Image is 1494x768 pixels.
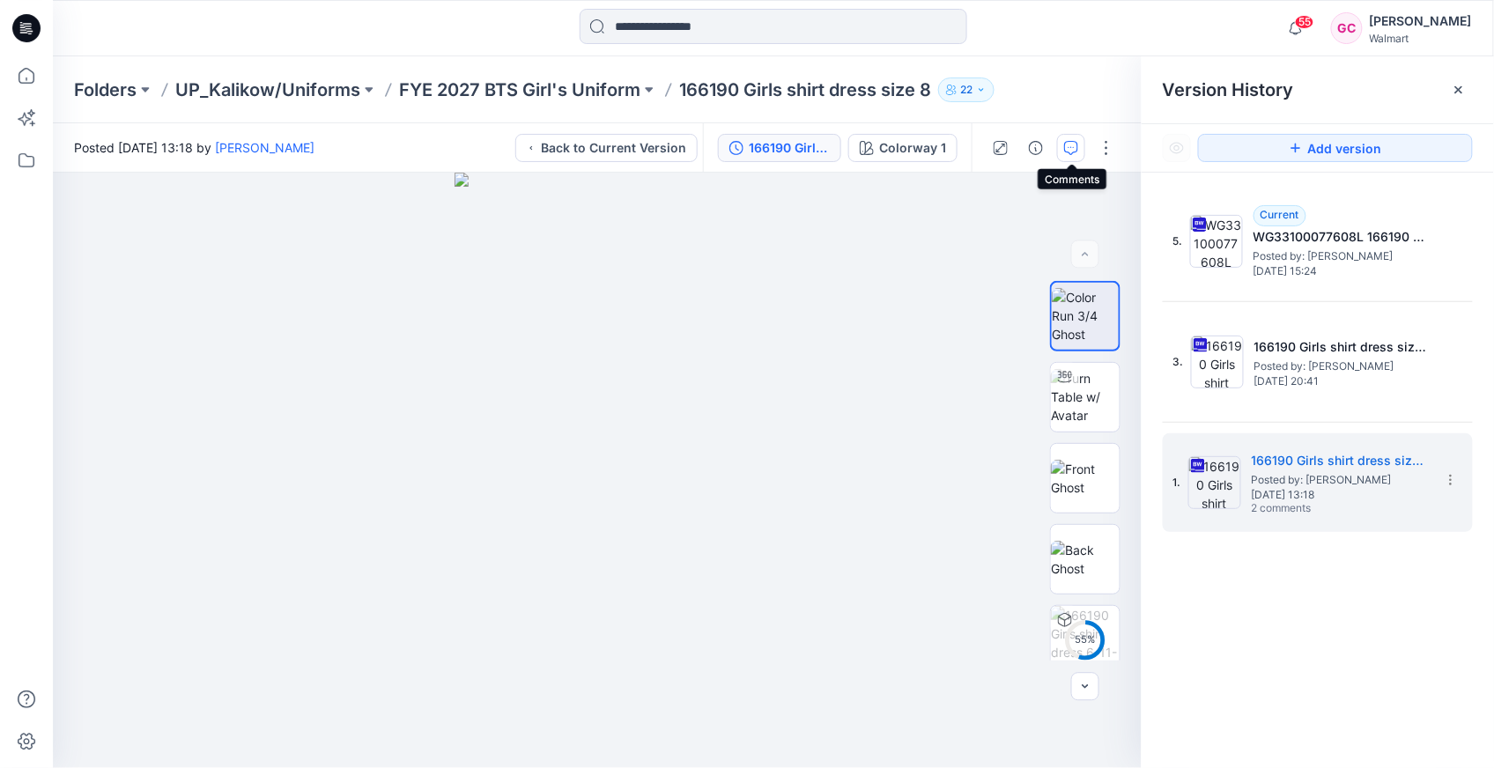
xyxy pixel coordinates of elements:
a: FYE 2027 BTS Girl's Uniform [399,78,640,102]
a: [PERSON_NAME] [215,140,314,155]
a: UP_Kalikow/Uniforms [175,78,360,102]
span: [DATE] 15:24 [1254,265,1430,277]
span: Version History [1163,79,1294,100]
span: 5. [1173,233,1183,249]
p: 166190 Girls shirt dress size 8 [679,78,931,102]
span: Posted by: Gina Cowan [1252,471,1428,489]
span: 2 comments [1252,502,1375,516]
div: Walmart [1370,32,1472,45]
img: Front Ghost [1051,460,1120,497]
button: Show Hidden Versions [1163,134,1191,162]
img: WG33100077608L 166190 Girls shirt Dress size 8 prev 3D [1190,215,1243,268]
span: [DATE] 20:41 [1254,375,1431,388]
img: 166190 Girls shirt dress 6-11-25 Colorway 1 [1051,606,1120,675]
img: Turn Table w/ Avatar [1051,369,1120,425]
div: 55 % [1064,632,1106,647]
span: 55 [1295,15,1314,29]
div: Colorway 1 [879,138,946,158]
button: 166190 Girls shirt dress size 8 [718,134,841,162]
div: [PERSON_NAME] [1370,11,1472,32]
span: 3. [1173,354,1184,370]
div: GC [1331,12,1363,44]
span: Posted by: Gina Cowan [1254,358,1431,375]
span: Posted [DATE] 13:18 by [74,138,314,157]
button: Details [1022,134,1050,162]
h5: 166190 Girls shirt dress size 8-COLORWAYS [1254,336,1431,358]
p: 22 [960,80,973,100]
button: Colorway 1 [848,134,958,162]
button: 22 [938,78,995,102]
img: Color Run 3/4 Ghost [1052,288,1119,343]
span: 1. [1173,475,1181,491]
span: Current [1261,208,1299,221]
img: 166190 Girls shirt dress size 8 [1188,456,1241,509]
span: [DATE] 13:18 [1252,489,1428,501]
img: 166190 Girls shirt dress size 8-COLORWAYS [1191,336,1244,388]
span: Posted by: Gina Cowan [1254,247,1430,265]
button: Close [1452,83,1466,97]
img: Back Ghost [1051,541,1120,578]
h5: 166190 Girls shirt dress size 8 [1252,450,1428,471]
div: 166190 Girls shirt dress size 8 [749,138,830,158]
h5: WG33100077608L 166190 Girls shirt Dress size 8 prev 3D [1254,226,1430,247]
button: Back to Current Version [515,134,698,162]
button: Add version [1198,134,1473,162]
img: eyJhbGciOiJIUzI1NiIsImtpZCI6IjAiLCJzbHQiOiJzZXMiLCJ0eXAiOiJKV1QifQ.eyJkYXRhIjp7InR5cGUiOiJzdG9yYW... [455,173,741,768]
a: Folders [74,78,137,102]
